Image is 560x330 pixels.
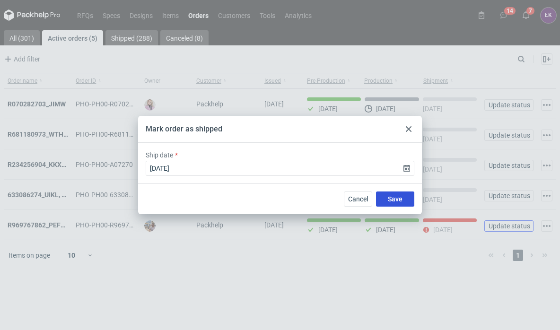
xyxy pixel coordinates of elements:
button: Save [376,191,414,207]
span: Save [388,196,402,202]
button: Cancel [344,191,372,207]
div: Mark order as shipped [146,124,222,134]
label: Ship date [146,150,173,160]
span: Cancel [348,196,368,202]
